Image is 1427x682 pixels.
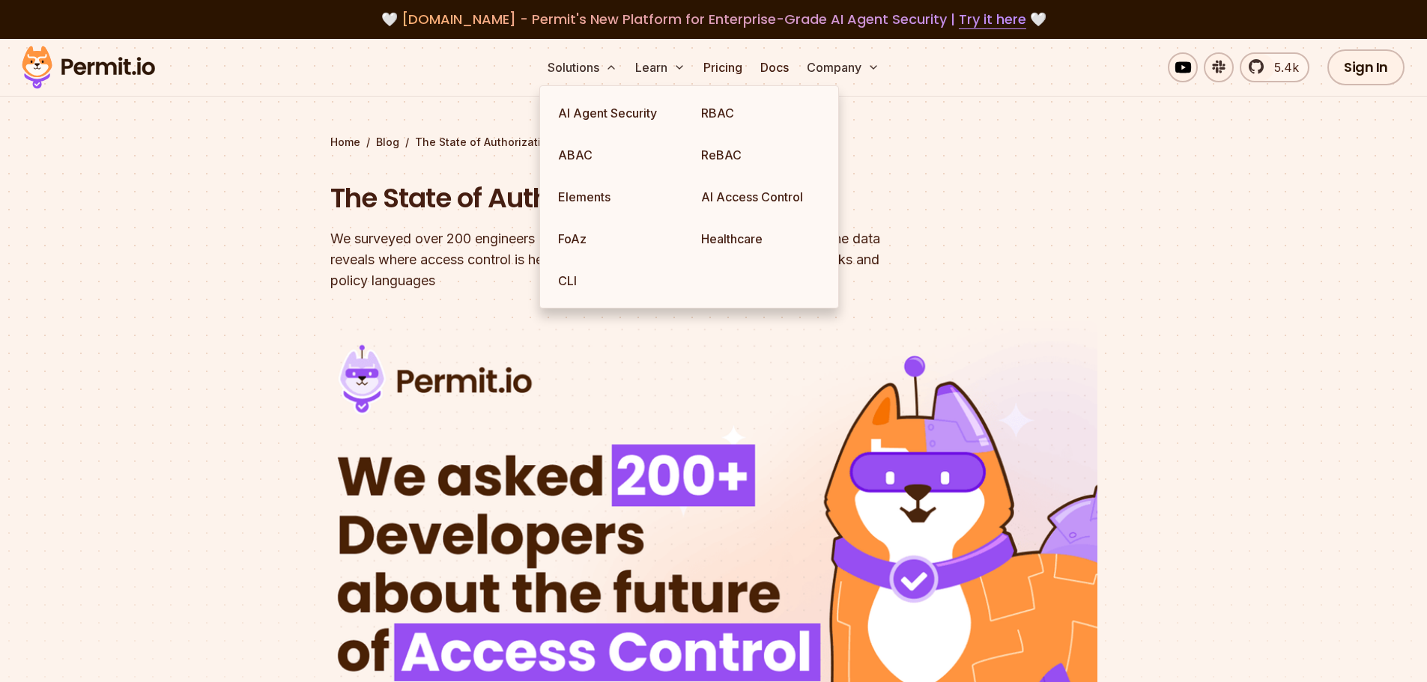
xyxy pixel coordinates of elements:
[15,42,162,93] img: Permit logo
[754,52,795,82] a: Docs
[1265,58,1299,76] span: 5.4k
[402,10,1026,28] span: [DOMAIN_NAME] - Permit's New Platform for Enterprise-Grade AI Agent Security |
[689,218,832,260] a: Healthcare
[689,92,832,134] a: RBAC
[1240,52,1309,82] a: 5.4k
[330,180,906,217] h1: The State of Authorization - 2025
[801,52,885,82] button: Company
[697,52,748,82] a: Pricing
[330,228,906,291] div: We surveyed over 200 engineers about how they build and scale authorization. The data reveals whe...
[376,135,399,150] a: Blog
[546,176,689,218] a: Elements
[689,134,832,176] a: ReBAC
[959,10,1026,29] a: Try it here
[546,134,689,176] a: ABAC
[36,9,1391,30] div: 🤍 🤍
[330,135,1097,150] div: / /
[546,260,689,302] a: CLI
[542,52,623,82] button: Solutions
[629,52,691,82] button: Learn
[330,135,360,150] a: Home
[689,176,832,218] a: AI Access Control
[546,92,689,134] a: AI Agent Security
[1327,49,1405,85] a: Sign In
[546,218,689,260] a: FoAz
